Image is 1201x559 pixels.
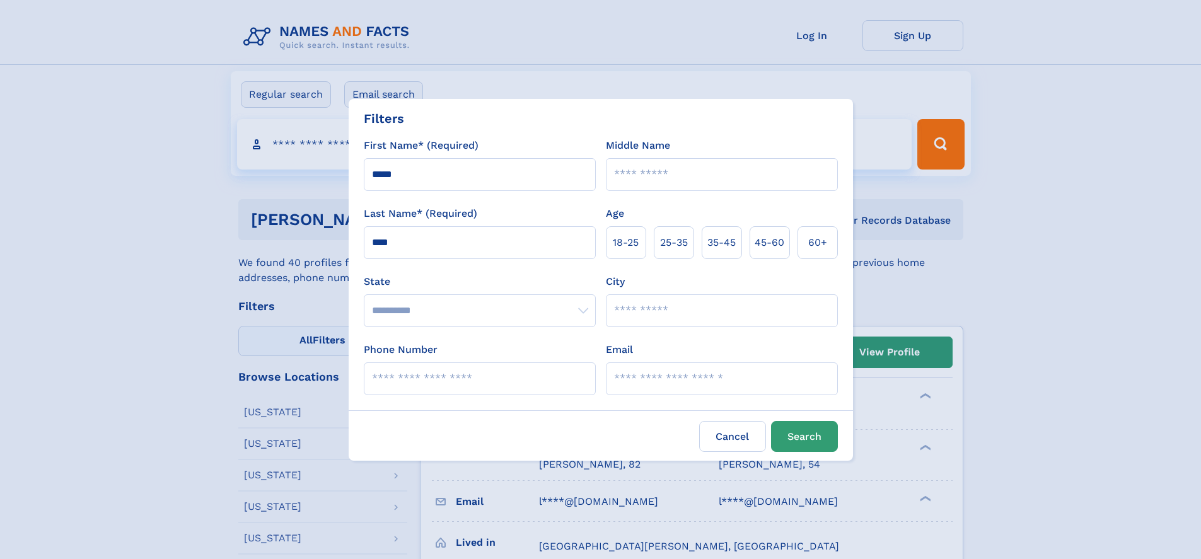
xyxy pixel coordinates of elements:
[364,206,477,221] label: Last Name* (Required)
[364,109,404,128] div: Filters
[606,342,633,357] label: Email
[699,421,766,452] label: Cancel
[660,235,688,250] span: 25‑35
[364,342,438,357] label: Phone Number
[707,235,736,250] span: 35‑45
[606,138,670,153] label: Middle Name
[364,274,596,289] label: State
[755,235,784,250] span: 45‑60
[808,235,827,250] span: 60+
[613,235,639,250] span: 18‑25
[606,206,624,221] label: Age
[771,421,838,452] button: Search
[606,274,625,289] label: City
[364,138,479,153] label: First Name* (Required)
